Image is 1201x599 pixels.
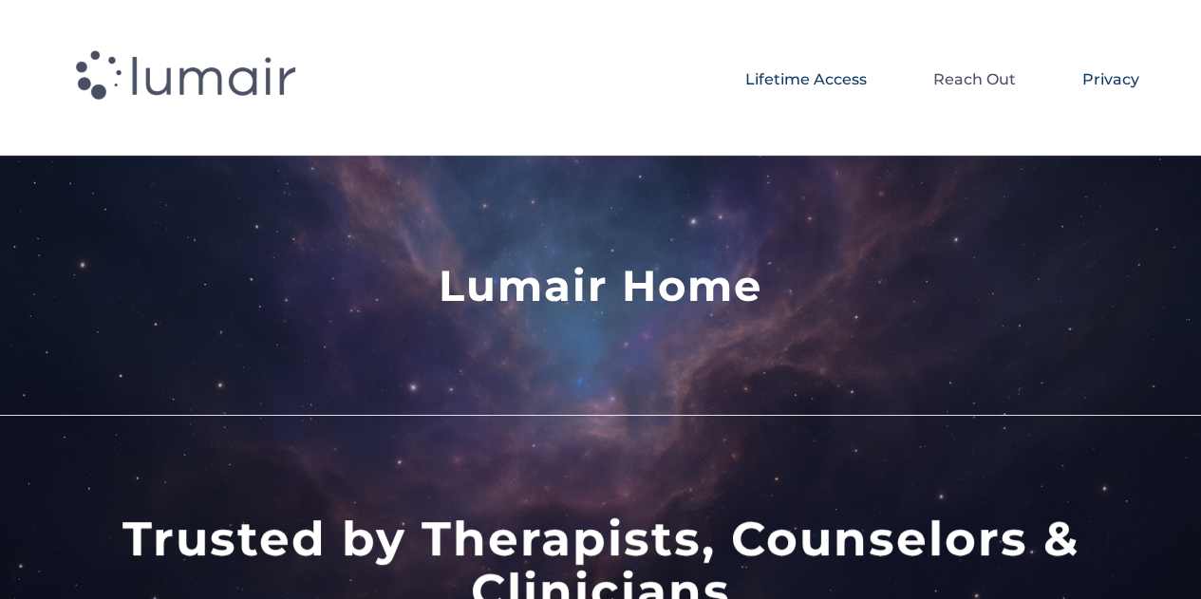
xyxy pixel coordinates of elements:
a: Reach Out [933,47,1016,108]
a: Privacy [1082,47,1139,108]
a: Lifetime Access [745,47,867,108]
span: Reach Out [933,64,1016,96]
nav: Menu [331,47,1139,108]
h1: Lumair Home [28,253,1173,318]
span: Lifetime Access [745,64,867,96]
span: Privacy [1082,64,1139,96]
